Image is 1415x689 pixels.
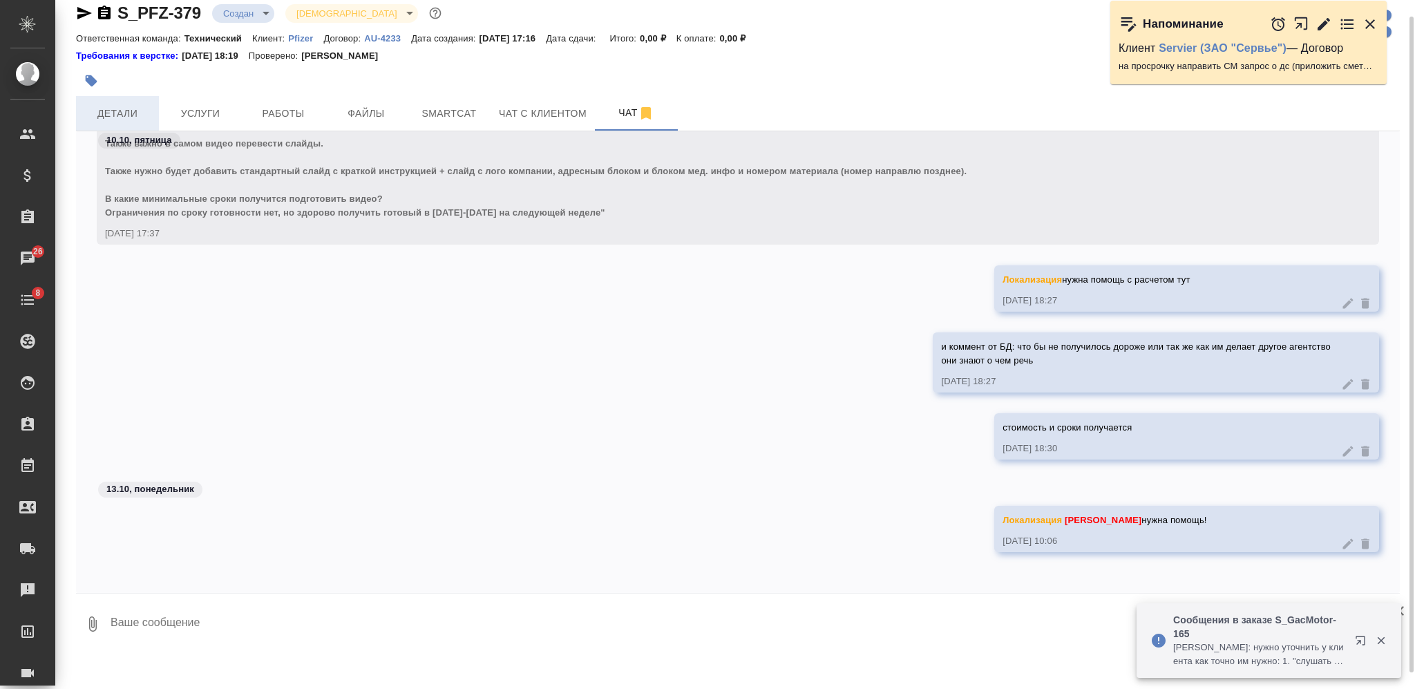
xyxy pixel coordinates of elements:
span: Услуги [167,105,234,122]
div: Нажми, чтобы открыть папку с инструкцией [76,49,182,63]
button: [DEMOGRAPHIC_DATA] [292,8,401,19]
p: Сообщения в заказе S_GacMotor-165 [1173,613,1346,641]
p: К оплате: [676,33,720,44]
span: Файлы [333,105,399,122]
a: Требования к верстке: [76,49,182,63]
p: на просрочку направить СМ запрос о дс (приложить сметы в вордах) [1119,59,1378,73]
span: нужна помощь с расчетом тут [1003,274,1190,285]
p: Напоминание [1143,17,1224,31]
span: Локализация [1003,515,1062,525]
button: Доп статусы указывают на важность/срочность заказа [426,4,444,22]
span: [PERSON_NAME] [1065,515,1141,525]
div: [DATE] 17:37 [105,227,1331,240]
span: и коммент от БД: что бы не получилось дороже или так же как им делает другое агентство они знают ... [941,341,1331,366]
span: Чат с клиентом [499,105,587,122]
button: Редактировать [1316,16,1332,32]
p: [PERSON_NAME]: нужно уточнить у клиента как точно им нужно: 1. "слушать &композицию&" 2. "слушать... [1173,641,1346,668]
span: Детали [84,105,151,122]
button: Создан [219,8,258,19]
span: Чат [603,104,669,122]
button: Отложить [1270,16,1286,32]
p: AU-4233 [364,33,411,44]
p: Ответственная команда: [76,33,184,44]
a: Servier (ЗАО "Сервье") [1159,42,1286,54]
p: Договор: [323,33,364,44]
p: Дата создания: [411,33,479,44]
p: 13.10, понедельник [106,482,194,496]
div: [DATE] 18:27 [941,375,1331,388]
p: [DATE] 17:16 [479,33,547,44]
button: Добавить тэг [76,66,106,96]
div: [DATE] 10:06 [1003,534,1331,548]
p: [DATE] 18:19 [182,49,249,63]
div: [DATE] 18:27 [1003,294,1331,308]
span: Smartcat [416,105,482,122]
div: Создан [285,4,417,23]
p: Клиент: [252,33,288,44]
a: 26 [3,241,52,276]
button: Скопировать ссылку для ЯМессенджера [76,5,93,21]
a: S_PFZ-379 [117,3,201,22]
span: 8 [27,286,48,300]
p: [PERSON_NAME] [301,49,388,63]
button: Скопировать ссылку [96,5,113,21]
span: Локализация [1003,274,1062,285]
p: Технический [184,33,252,44]
p: Клиент — Договор [1119,41,1378,55]
button: Открыть в новой вкладке [1347,627,1380,660]
div: Создан [212,4,274,23]
a: 8 [3,283,52,317]
a: Pfizer [288,32,323,44]
div: [DATE] 18:30 [1003,442,1331,455]
button: Закрыть [1362,16,1378,32]
p: Проверено: [249,49,302,63]
button: Закрыть [1367,634,1395,647]
span: стоимость и сроки получается [1003,422,1132,433]
p: Дата сдачи: [546,33,599,44]
p: 0,00 ₽ [640,33,676,44]
span: 26 [25,245,51,258]
span: Работы [250,105,316,122]
p: Итого: [610,33,640,44]
button: Открыть в новой вкладке [1293,9,1309,39]
p: 0,00 ₽ [720,33,757,44]
span: нужна помощь! [1003,515,1206,525]
p: 10.10, пятница [106,133,172,147]
a: AU-4233 [364,32,411,44]
button: Перейти в todo [1339,16,1356,32]
p: Pfizer [288,33,323,44]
